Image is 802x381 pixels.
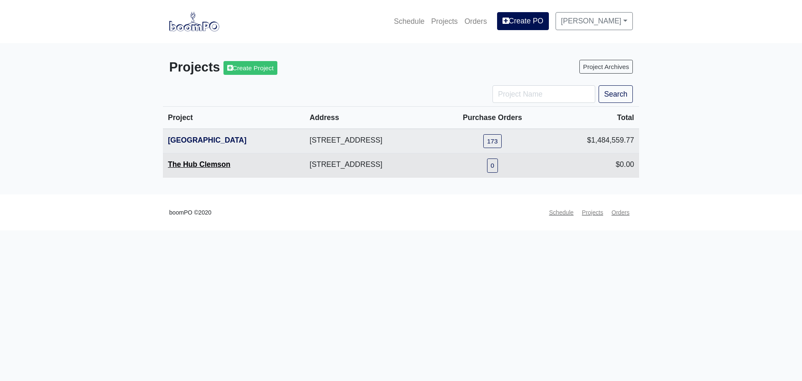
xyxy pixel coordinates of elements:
td: $1,484,559.77 [548,129,639,153]
h3: Projects [169,60,395,75]
a: [PERSON_NAME] [556,12,633,30]
a: Project Archives [579,60,633,74]
a: Schedule [391,12,428,31]
a: Schedule [546,205,577,221]
button: Search [599,85,633,103]
th: Project [163,107,305,129]
a: Create PO [497,12,549,30]
input: Project Name [492,85,595,103]
td: [STREET_ADDRESS] [305,153,437,178]
a: 173 [483,134,502,148]
small: boomPO ©2020 [169,208,211,217]
th: Address [305,107,437,129]
a: Projects [579,205,607,221]
a: The Hub Clemson [168,160,231,169]
th: Purchase Orders [437,107,548,129]
a: Orders [608,205,633,221]
a: Projects [428,12,461,31]
a: Orders [461,12,490,31]
th: Total [548,107,639,129]
a: Create Project [223,61,277,75]
a: [GEOGRAPHIC_DATA] [168,136,246,144]
img: boomPO [169,12,219,31]
td: [STREET_ADDRESS] [305,129,437,153]
a: 0 [487,159,498,172]
td: $0.00 [548,153,639,178]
